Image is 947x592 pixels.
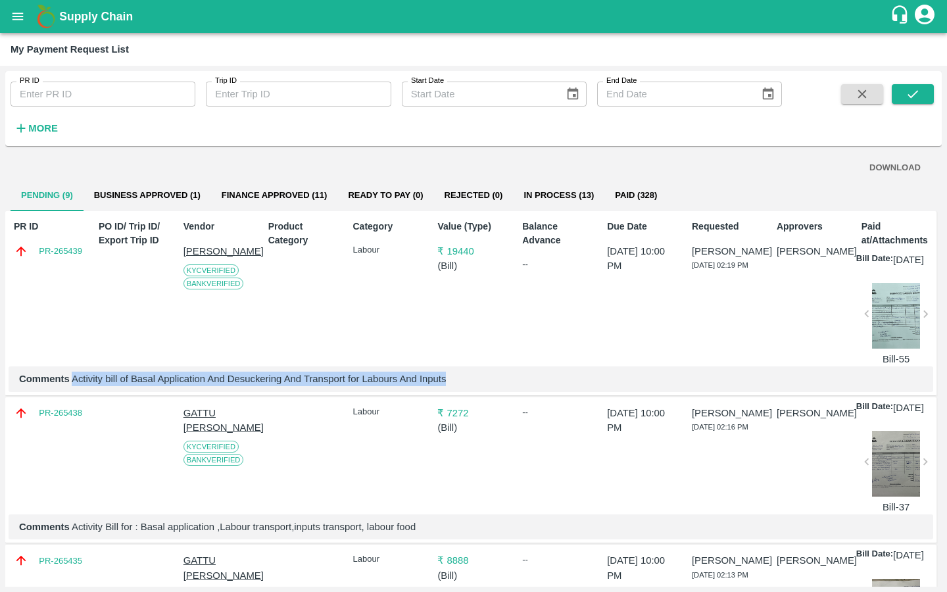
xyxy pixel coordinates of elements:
[434,180,514,211] button: Rejected (0)
[211,180,338,211] button: Finance Approved (11)
[864,157,926,180] button: DOWNLOAD
[777,553,848,568] p: [PERSON_NAME]
[890,5,913,28] div: customer-support
[607,406,679,435] p: [DATE] 10:00 PM
[20,76,39,86] label: PR ID
[183,220,255,234] p: Vendor
[215,76,237,86] label: Trip ID
[522,406,594,419] div: --
[19,520,923,534] p: Activity Bill for : Basal application ,Labour transport,inputs transport, labour food
[777,406,848,420] p: [PERSON_NAME]
[522,258,594,271] div: --
[11,41,129,58] div: My Payment Request List
[84,180,211,211] button: Business Approved (1)
[183,454,244,466] span: Bank Verified
[437,406,509,420] p: ₹ 7272
[183,278,244,289] span: Bank Verified
[11,82,195,107] input: Enter PR ID
[11,117,61,139] button: More
[183,441,239,453] span: KYC Verified
[206,82,391,107] input: Enter Trip ID
[872,500,921,514] p: Bill-37
[692,423,748,431] span: [DATE] 02:16 PM
[337,180,433,211] button: Ready To Pay (0)
[607,220,679,234] p: Due Date
[692,244,764,259] p: [PERSON_NAME]
[19,372,923,386] p: Activity bill of Basal Application And Desuckering And Transport for Labours And Inputs
[14,220,85,234] p: PR ID
[607,244,679,274] p: [DATE] 10:00 PM
[604,180,668,211] button: Paid (328)
[522,220,594,247] p: Balance Advance
[353,406,425,418] p: Labour
[437,220,509,234] p: Value (Type)
[606,76,637,86] label: End Date
[513,180,604,211] button: In Process (13)
[183,406,255,435] p: GATTU [PERSON_NAME]
[560,82,585,107] button: Choose date
[39,407,82,420] a: PR-265438
[33,3,59,30] img: logo
[856,548,893,562] p: Bill Date:
[893,253,924,267] p: [DATE]
[437,568,509,583] p: ( Bill )
[11,180,84,211] button: Pending (9)
[59,7,890,26] a: Supply Chain
[777,244,848,259] p: [PERSON_NAME]
[268,220,340,247] p: Product Category
[692,406,764,420] p: [PERSON_NAME]
[59,10,133,23] b: Supply Chain
[19,522,70,532] b: Comments
[437,420,509,435] p: ( Bill )
[3,1,33,32] button: open drawer
[777,220,848,234] p: Approvers
[19,374,70,384] b: Comments
[437,553,509,568] p: ₹ 8888
[39,555,82,568] a: PR-265435
[692,220,764,234] p: Requested
[856,401,893,415] p: Bill Date:
[183,244,255,259] p: [PERSON_NAME]
[597,82,750,107] input: End Date
[353,244,425,257] p: Labour
[893,401,924,415] p: [DATE]
[411,76,444,86] label: Start Date
[607,553,679,583] p: [DATE] 10:00 PM
[183,264,239,276] span: KYC Verified
[862,220,933,247] p: Paid at/Attachments
[183,553,255,583] p: GATTU [PERSON_NAME]
[437,244,509,259] p: ₹ 19440
[692,553,764,568] p: [PERSON_NAME]
[522,553,594,566] div: --
[856,253,893,267] p: Bill Date:
[353,553,425,566] p: Labour
[39,245,82,258] a: PR-265439
[692,261,748,269] span: [DATE] 02:19 PM
[756,82,781,107] button: Choose date
[402,82,555,107] input: Start Date
[28,123,58,134] strong: More
[353,220,425,234] p: Category
[893,548,924,562] p: [DATE]
[913,3,936,30] div: account of current user
[99,220,170,247] p: PO ID/ Trip ID/ Export Trip ID
[437,259,509,273] p: ( Bill )
[692,571,748,579] span: [DATE] 02:13 PM
[872,352,921,366] p: Bill-55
